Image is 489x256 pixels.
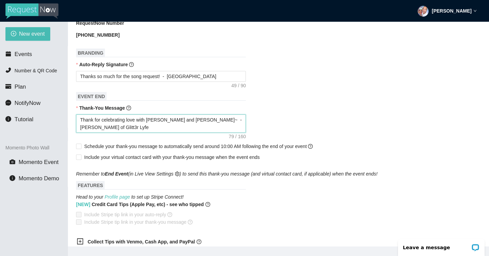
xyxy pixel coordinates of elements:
div: Collect Tips with Venmo, Cash App, and PayPalquestion-circle [71,234,241,251]
span: Include Stripe tip link in your auto-reply [81,211,175,218]
span: NotifyNow [15,100,40,106]
span: BRANDING [76,49,105,57]
b: Thank-You Message [79,105,125,111]
span: Include your virtual contact card with your thank-you message when the event ends [84,154,260,160]
a: Profile page [105,194,130,200]
textarea: Thank for celebrating love with [PERSON_NAME] and [PERSON_NAME]~ - [PERSON_NAME] of Glitt3r Lyfe [76,114,246,133]
span: Plan [15,84,26,90]
span: Schedule your thank-you message to automatically send around 10:00 AM following the end of your e... [84,144,313,149]
span: plus-circle [11,31,16,37]
span: message [5,100,11,106]
span: FEATURES [76,181,105,190]
span: info-circle [5,116,11,122]
button: plus-circleNew event [5,27,50,41]
span: question-circle [126,106,131,110]
span: info-circle [10,175,15,181]
img: RequestNow [5,3,58,19]
b: Auto-Reply Signature [79,62,128,67]
span: question-circle [308,144,313,149]
span: down [473,9,477,13]
strong: [PERSON_NAME] [432,8,472,14]
span: Tutorial [15,116,33,123]
iframe: LiveChat chat widget [394,235,489,256]
span: phone [5,67,11,73]
span: [NEW] [76,202,90,207]
span: Number & QR Code [15,68,57,73]
span: plus-square [77,238,84,245]
span: Momento Demo [19,175,59,182]
span: calendar [5,51,11,57]
span: credit-card [5,84,11,89]
b: Collect Tips with Venmo, Cash App, and PayPal [88,239,195,244]
span: Include Stripe tip link in your thank-you message [81,218,195,226]
i: Remember to (in Live View Settings ) to send this thank-you message (and virtual contact card, if... [76,171,378,177]
span: camera [10,159,15,165]
b: [PHONE_NUMBER] [76,32,120,38]
span: setting [175,171,180,176]
span: EVENT END [76,92,107,101]
span: Momento Event [19,159,59,165]
span: question-circle [205,201,210,208]
span: Events [15,51,32,57]
b: Credit Card Tips (Apple Pay, etc) - see who tipped [76,201,204,208]
b: RequestNow Number [76,19,124,27]
i: Head to your to set up Stripe Connect! [76,194,184,200]
span: question-circle [197,239,201,244]
span: question-circle [129,62,134,67]
b: End Event [105,171,128,177]
span: question-circle [188,220,193,224]
textarea: Thanks so much for the song request! - [GEOGRAPHIC_DATA] [76,71,246,82]
span: question-circle [167,212,172,217]
span: New event [19,30,45,38]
